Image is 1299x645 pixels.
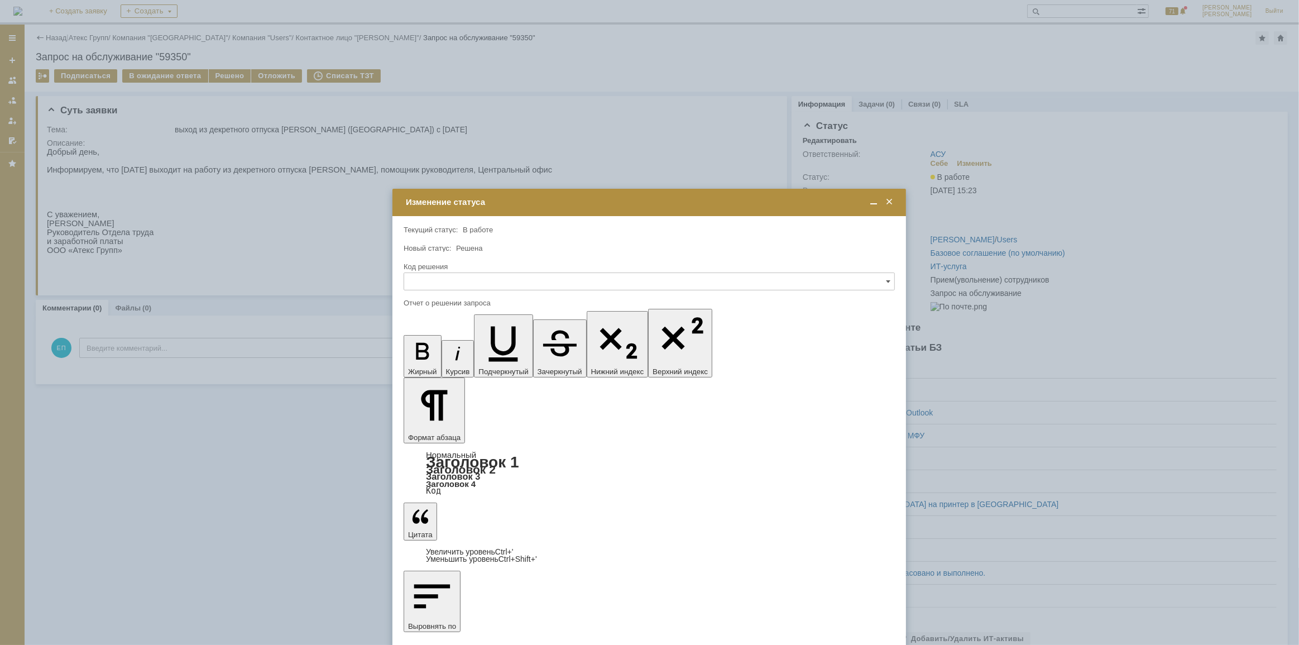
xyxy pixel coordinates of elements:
span: В работе [463,226,493,234]
button: Цитата [404,503,437,541]
div: Формат абзаца [404,451,895,495]
button: Формат абзаца [404,378,465,443]
button: Нижний индекс [587,311,649,378]
span: Курсив [446,367,470,376]
a: Код [426,486,441,496]
span: Ctrl+Shift+' [498,555,537,563]
span: Зачеркнутый [538,367,582,376]
span: Верхний индекс [653,367,708,376]
label: Новый статус: [404,244,452,252]
span: Цитата [408,531,433,539]
span: Ctrl+' [495,547,514,556]
span: Выровнять по [408,622,456,630]
button: Выровнять по [404,571,461,632]
span: Решена [456,244,482,252]
a: Заголовок 1 [426,453,519,471]
span: Свернуть (Ctrl + M) [868,197,879,207]
div: Изменение статуса [406,197,895,207]
a: Increase [426,547,514,556]
button: Курсив [442,340,474,378]
div: Отчет о решении запроса [404,299,893,307]
a: Заголовок 2 [426,463,496,476]
button: Жирный [404,335,442,378]
span: Жирный [408,367,437,376]
span: Нижний индекс [591,367,644,376]
button: Зачеркнутый [533,319,587,378]
button: Подчеркнутый [474,314,533,378]
span: Формат абзаца [408,433,461,442]
span: Закрыть [884,197,895,207]
a: Заголовок 4 [426,479,476,489]
div: Цитата [404,548,895,563]
div: Код решения [404,263,893,270]
label: Текущий статус: [404,226,458,234]
a: Нормальный [426,450,476,460]
span: Подчеркнутый [478,367,528,376]
button: Верхний индекс [648,309,712,378]
a: Заголовок 3 [426,471,480,481]
a: Decrease [426,555,537,563]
